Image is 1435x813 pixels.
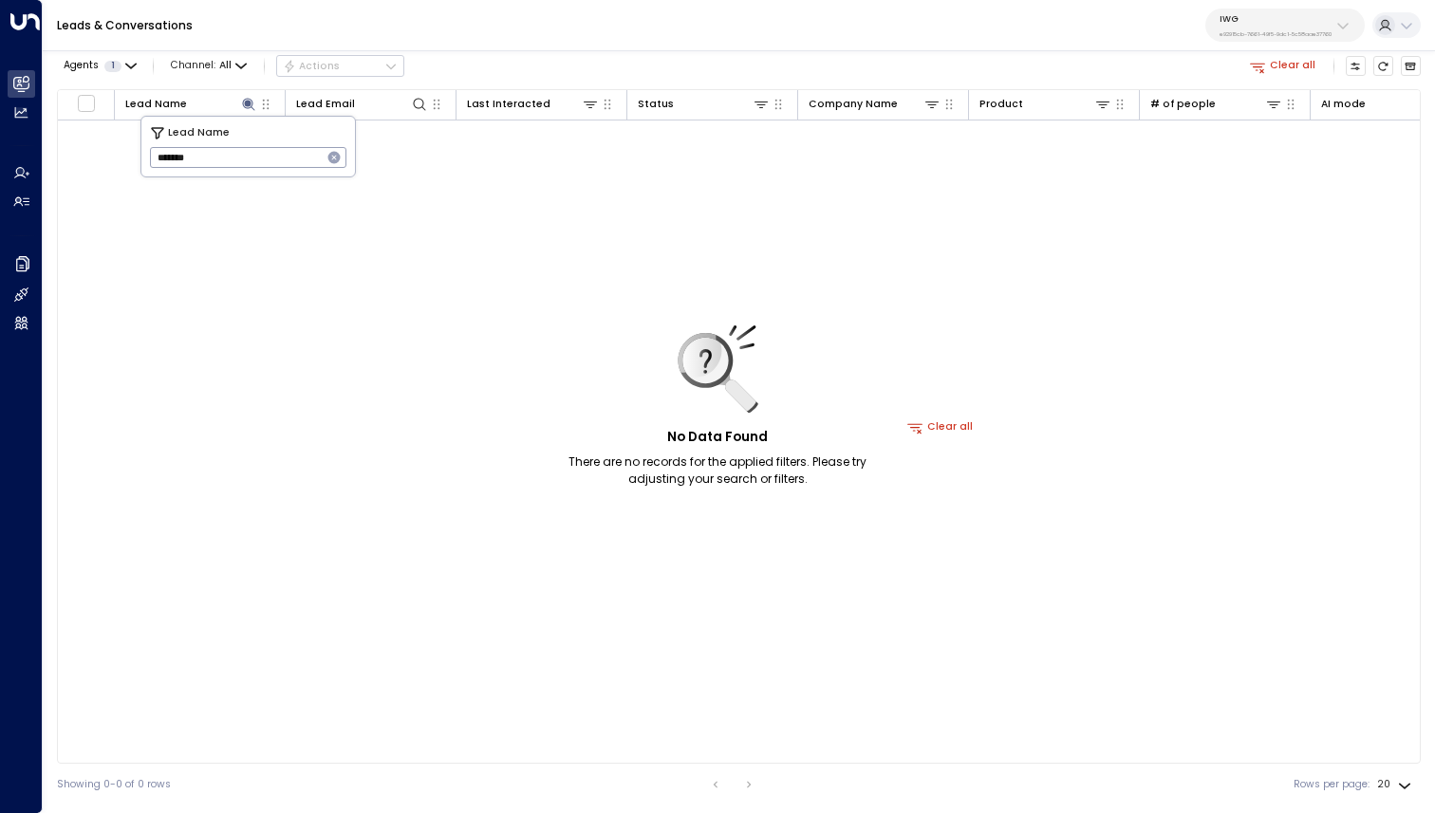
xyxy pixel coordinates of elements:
[125,95,258,113] div: Lead Name
[703,773,761,796] nav: pagination navigation
[638,96,674,113] div: Status
[638,95,771,113] div: Status
[979,96,1023,113] div: Product
[1220,30,1332,38] p: e92915cb-7661-49f5-9dc1-5c58aae37760
[809,95,941,113] div: Company Name
[1150,96,1216,113] div: # of people
[57,56,141,76] button: Agents1
[283,60,341,73] div: Actions
[540,453,896,488] p: There are no records for the applied filters. Please try adjusting your search or filters.
[902,417,979,437] button: Clear all
[276,55,404,78] button: Actions
[1244,56,1322,76] button: Clear all
[296,95,429,113] div: Lead Email
[64,61,99,71] span: Agents
[168,125,230,141] span: Lead Name
[1401,56,1422,77] button: Archived Leads
[77,94,95,112] span: Toggle select all
[296,96,355,113] div: Lead Email
[1373,56,1394,77] span: Refresh
[125,96,187,113] div: Lead Name
[104,61,121,72] span: 1
[57,777,171,792] div: Showing 0-0 of 0 rows
[165,56,252,76] span: Channel:
[667,428,768,447] h5: No Data Found
[1150,95,1283,113] div: # of people
[1220,13,1332,25] p: IWG
[467,95,600,113] div: Last Interacted
[1377,773,1415,796] div: 20
[1294,777,1370,792] label: Rows per page:
[219,60,232,71] span: All
[1346,56,1367,77] button: Customize
[276,55,404,78] div: Button group with a nested menu
[57,17,193,33] a: Leads & Conversations
[165,56,252,76] button: Channel:All
[1205,9,1365,42] button: IWGe92915cb-7661-49f5-9dc1-5c58aae37760
[1321,96,1366,113] div: AI mode
[809,96,898,113] div: Company Name
[979,95,1112,113] div: Product
[467,96,550,113] div: Last Interacted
